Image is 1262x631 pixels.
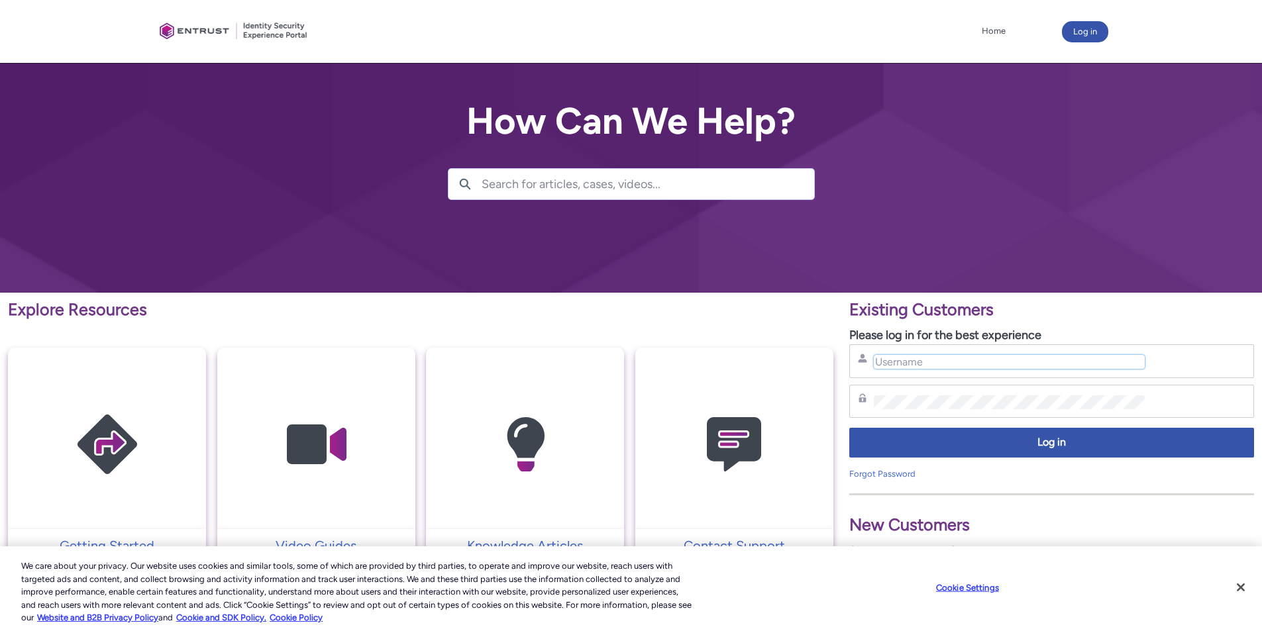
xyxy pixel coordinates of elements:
p: Please log in for the best experience [849,326,1254,344]
p: New Customers [849,512,1254,538]
button: Log in [849,428,1254,458]
button: Cookie Settings [926,575,1009,601]
a: Knowledge Articles [426,536,624,556]
img: Knowledge Articles [462,373,588,516]
a: Home [978,21,1009,41]
p: Explore Resources [8,297,833,322]
p: Knowledge Articles [433,536,617,556]
a: Contact Support [635,536,833,556]
input: Search for articles, cases, videos... [482,169,814,199]
p: Video Guides [224,536,409,556]
input: Username [874,355,1145,369]
img: Video Guides [253,373,379,516]
p: Existing Customers [849,297,1254,322]
p: Getting Started [15,536,199,556]
a: here [890,544,914,558]
a: Getting Started [8,536,206,556]
button: Close [1226,573,1255,602]
div: We care about your privacy. Our website uses cookies and similar tools, some of which are provide... [21,559,694,624]
h2: How Can We Help? [448,101,815,142]
span: Log in [858,435,1245,450]
p: Sign up and we'll be in touch [849,542,1254,560]
a: Cookie and SDK Policy. [176,612,266,622]
p: Contact Support [642,536,827,556]
button: Log in [1062,21,1108,42]
button: Search [448,169,482,199]
a: More information about our cookie policy., opens in a new tab [37,612,158,622]
img: Getting Started [44,373,170,516]
a: Forgot Password [849,469,916,479]
a: Cookie Policy [270,612,323,622]
img: Contact Support [671,373,797,516]
a: Video Guides [217,536,415,556]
